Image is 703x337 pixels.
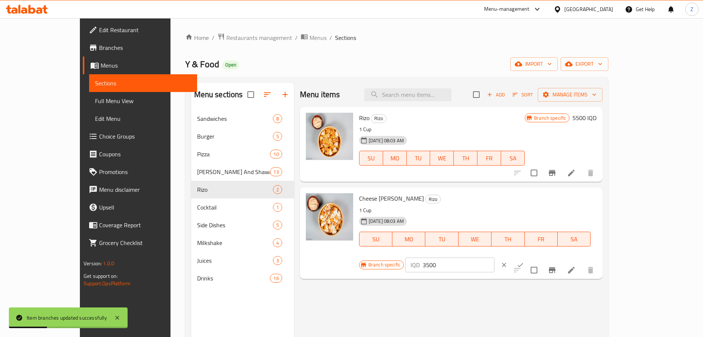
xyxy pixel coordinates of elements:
[99,132,191,141] span: Choice Groups
[212,33,214,42] li: /
[191,181,294,198] div: Rizo2
[362,234,389,245] span: SU
[270,168,281,176] span: 13
[99,167,191,176] span: Promotions
[526,165,542,181] span: Select to update
[276,86,294,103] button: Add section
[410,153,427,164] span: TU
[197,256,273,265] span: Juices
[84,271,118,281] span: Get support on:
[582,164,599,182] button: delete
[430,151,454,166] button: WE
[690,5,693,13] span: Z
[395,234,422,245] span: MO
[99,238,191,247] span: Grocery Checklist
[83,234,197,252] a: Grocery Checklist
[197,185,273,194] div: Rizo
[99,203,191,212] span: Upsell
[197,221,273,229] span: Side Dishes
[366,218,407,225] span: [DATE] 08:03 AM
[83,163,197,181] a: Promotions
[426,195,440,204] span: Rizo
[469,87,484,102] span: Select section
[191,269,294,287] div: Drinks16
[83,216,197,234] a: Coverage Report
[83,57,197,74] a: Menus
[383,151,407,166] button: MO
[561,234,588,245] span: SA
[27,314,107,322] div: Item branches updated successfully
[306,113,353,160] img: Rizo
[359,125,525,134] p: 1 Cup
[301,33,327,42] a: Menus
[462,234,489,245] span: WE
[423,258,494,272] input: Please enter price
[543,261,561,279] button: Branch-specific-item
[270,150,282,159] div: items
[508,89,538,101] span: Sort items
[510,57,558,71] button: import
[428,234,455,245] span: TU
[89,74,197,92] a: Sections
[567,168,576,177] a: Edit menu item
[197,238,273,247] div: Milkshake
[359,112,369,123] span: Rizo
[99,25,191,34] span: Edit Restaurant
[243,87,258,102] span: Select all sections
[222,62,239,68] span: Open
[101,61,191,70] span: Menus
[197,167,270,176] span: [PERSON_NAME] And Shawarma
[191,107,294,290] nav: Menu sections
[454,151,477,166] button: TH
[531,115,569,122] span: Branch specific
[83,21,197,39] a: Edit Restaurant
[197,203,273,212] span: Cocktail
[273,133,282,140] span: 5
[83,181,197,198] a: Menu disclaimer
[95,79,191,88] span: Sections
[197,132,273,141] div: Burger
[191,145,294,163] div: Pizza10
[273,256,282,265] div: items
[295,33,298,42] li: /
[95,114,191,123] span: Edit Menu
[197,274,270,283] span: Drinks
[95,96,191,105] span: Full Menu View
[83,39,197,57] a: Branches
[197,150,270,159] span: Pizza
[84,259,102,268] span: Version:
[410,261,420,269] p: IQD
[191,198,294,216] div: Cocktail1
[371,114,386,123] span: Rizo
[270,151,281,158] span: 10
[558,232,591,246] button: SA
[359,232,392,246] button: SU
[477,151,501,166] button: FR
[504,153,522,164] span: SA
[185,56,219,72] span: Y & Food
[270,167,282,176] div: items
[273,257,282,264] span: 3
[491,232,524,246] button: TH
[300,89,340,100] h2: Menu items
[273,222,282,229] span: 5
[273,185,282,194] div: items
[425,232,458,246] button: TU
[273,186,282,193] span: 2
[501,151,525,166] button: SA
[425,195,441,204] div: Rizo
[484,89,508,101] button: Add
[226,33,292,42] span: Restaurants management
[99,221,191,229] span: Coverage Report
[217,33,292,42] a: Restaurants management
[513,91,533,99] span: Sort
[306,193,353,241] img: Cheese Rizo
[273,221,282,229] div: items
[516,59,552,69] span: import
[392,232,425,246] button: MO
[273,239,282,246] span: 4
[484,89,508,101] span: Add item
[511,89,535,101] button: Sort
[270,275,281,282] span: 16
